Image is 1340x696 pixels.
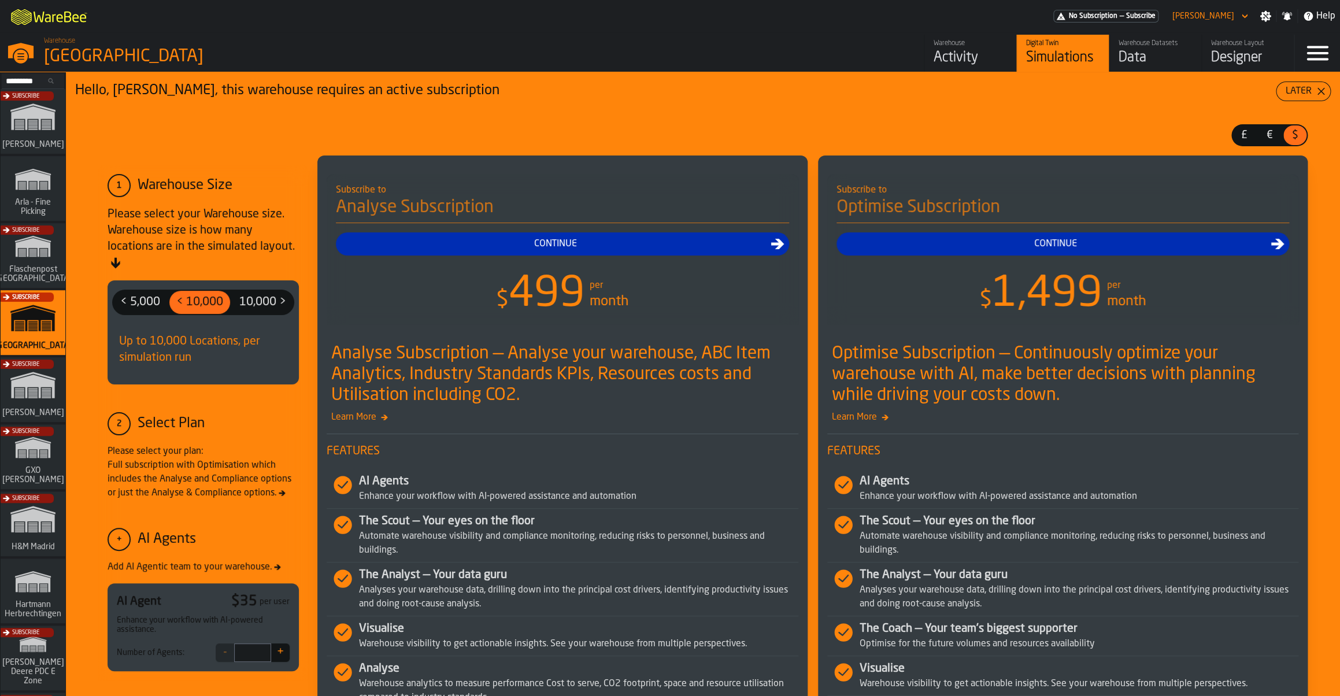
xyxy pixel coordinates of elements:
[1107,293,1146,311] div: month
[1298,9,1340,23] label: button-toggle-Help
[1119,49,1192,67] div: Data
[117,594,161,610] div: AI Agent
[108,528,131,551] div: +
[860,513,1299,530] div: The Scout — Your eyes on the floor
[496,288,509,312] span: $
[271,643,290,662] button: +
[924,35,1016,72] a: link-to-/wh/i/b5402f52-ce28-4f27-b3d4-5c6d76174849/feed/
[832,343,1299,406] div: Optimise Subscription — Continuously optimize your warehouse with AI, make better decisions with ...
[331,343,798,406] div: Analyse Subscription — Analyse your warehouse, ABC Item Analytics, Industry Standards KPIs, Resou...
[260,597,290,606] div: per user
[172,293,228,312] span: < 10,000
[1276,82,1331,101] button: button-Later
[138,530,196,549] div: AI Agents
[1,424,65,491] a: link-to-/wh/i/baca6aa3-d1fc-43c0-a604-2a1c9d5db74d/simulations
[231,290,294,315] label: button-switch-multi-10,000 >
[1069,12,1117,20] span: No Subscription
[1316,9,1335,23] span: Help
[2,600,64,619] span: Hartmann Herbrechtingen
[860,637,1299,651] div: Optimise for the future volumes and resources availability
[1260,128,1279,143] span: €
[108,445,299,500] div: Please select your plan: Full subscription with Optimisation which includes the Analyse and Compl...
[836,183,1290,197] div: Subscribe to
[232,291,293,314] div: thumb
[231,593,257,611] div: $ 35
[1053,10,1158,23] div: Menu Subscription
[590,293,628,311] div: month
[359,661,798,677] div: Analyse
[359,490,798,504] div: Enhance your workflow with AI-powered assistance and automation
[860,621,1299,637] div: The Coach — Your team's biggest supporter
[138,414,205,433] div: Select Plan
[327,443,798,460] span: Features
[327,410,798,424] span: Learn More
[1026,49,1100,67] div: Simulations
[112,324,294,375] div: Up to 10,000 Locations, per simulation run
[12,227,39,234] span: Subscribe
[108,560,299,574] div: Add AI Agentic team to your warehouse.
[860,473,1299,490] div: AI Agents
[836,232,1290,256] button: button-Continue
[827,443,1299,460] span: Features
[168,290,231,315] label: button-switch-multi-< 10,000
[1286,128,1304,143] span: $
[1172,12,1234,21] div: DropdownMenuValue-Sebastian Petruch Petruch
[1,357,65,424] a: link-to-/wh/i/1653e8cc-126b-480f-9c47-e01e76aa4a88/simulations
[12,495,39,502] span: Subscribe
[1120,12,1124,20] span: —
[359,530,798,557] div: Automate warehouse visibility and compliance monitoring, reducing risks to personnel, business an...
[1,156,65,223] a: link-to-/wh/i/48cbecf7-1ea2-4bc9-a439-03d5b66e1a58/simulations
[1258,125,1281,145] div: thumb
[108,412,131,435] div: 2
[860,677,1299,691] div: Warehouse visibility to get actionable insights. See your warehouse from multiple perspectives.
[1053,10,1158,23] a: link-to-/wh/i/b5402f52-ce28-4f27-b3d4-5c6d76174849/pricing/
[138,176,232,195] div: Warehouse Size
[1211,39,1285,47] div: Warehouse Layout
[12,93,39,99] span: Subscribe
[860,567,1299,583] div: The Analyst — Your data guru
[359,637,798,651] div: Warehouse visibility to get actionable insights. See your warehouse from multiple perspectives.
[112,290,168,315] label: button-switch-multi-< 5,000
[1283,125,1306,145] div: thumb
[336,232,789,256] button: button-Continue
[44,46,356,67] div: [GEOGRAPHIC_DATA]
[1235,128,1253,143] span: £
[359,583,798,611] div: Analyses your warehouse data, drilling down into the principal cost drivers, identifying producti...
[1,89,65,156] a: link-to-/wh/i/72fe6713-8242-4c3c-8adf-5d67388ea6d5/simulations
[992,274,1102,316] span: 1,499
[836,197,1290,223] h4: Optimise Subscription
[860,490,1299,504] div: Enhance your workflow with AI-powered assistance and automation
[1232,125,1256,145] div: thumb
[116,293,165,312] span: < 5,000
[359,473,798,490] div: AI Agents
[1276,10,1297,22] label: button-toggle-Notifications
[113,291,167,314] div: thumb
[1231,124,1257,146] label: button-switch-multi-£
[827,410,1299,424] span: Learn More
[44,37,75,45] span: Warehouse
[235,293,291,312] span: 10,000 >
[1,223,65,290] a: link-to-/wh/i/a0d9589e-ccad-4b62-b3a5-e9442830ef7e/simulations
[979,288,992,312] span: $
[860,661,1299,677] div: Visualise
[12,361,39,368] span: Subscribe
[75,82,1276,100] div: Hello, [PERSON_NAME], this warehouse requires an active subscription
[1281,84,1316,98] div: Later
[117,648,184,657] div: Number of Agents:
[108,174,131,197] div: 1
[1109,35,1201,72] a: link-to-/wh/i/b5402f52-ce28-4f27-b3d4-5c6d76174849/data
[1211,49,1285,67] div: Designer
[216,643,234,662] button: -
[1119,39,1192,47] div: Warehouse Datasets
[1126,12,1156,20] span: Subscribe
[934,39,1007,47] div: Warehouse
[1107,279,1120,293] div: per
[336,183,789,197] div: Subscribe to
[359,567,798,583] div: The Analyst — Your data guru
[934,49,1007,67] div: Activity
[359,621,798,637] div: Visualise
[1,625,65,693] a: link-to-/wh/i/9d85c013-26f4-4c06-9c7d-6d35b33af13a/simulations
[169,291,230,314] div: thumb
[1016,35,1109,72] a: link-to-/wh/i/b5402f52-ce28-4f27-b3d4-5c6d76174849/simulations
[841,237,1271,251] div: Continue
